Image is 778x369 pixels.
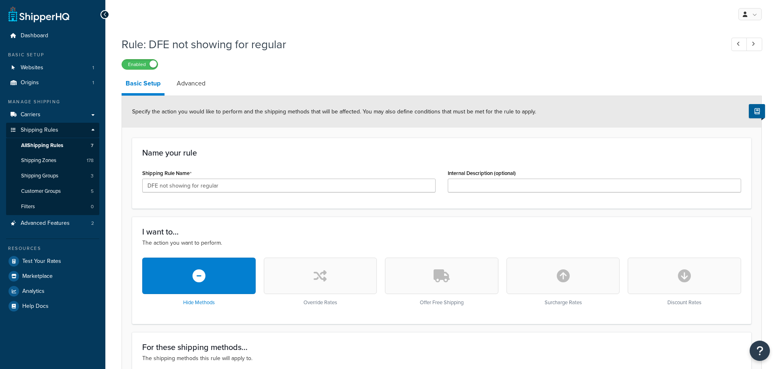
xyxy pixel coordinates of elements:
[6,299,99,314] a: Help Docs
[6,107,99,122] a: Carriers
[91,142,94,149] span: 7
[6,184,99,199] a: Customer Groups5
[91,220,94,227] span: 2
[731,38,747,51] a: Previous Record
[21,142,63,149] span: All Shipping Rules
[6,216,99,231] a: Advanced Features2
[21,203,35,210] span: Filters
[6,60,99,75] a: Websites1
[122,60,158,69] label: Enabled
[87,157,94,164] span: 178
[92,79,94,86] span: 1
[142,170,192,177] label: Shipping Rule Name
[6,199,99,214] a: Filters0
[142,148,741,157] h3: Name your rule
[264,258,377,306] div: Override Rates
[21,188,61,195] span: Customer Groups
[6,51,99,58] div: Basic Setup
[142,354,741,363] p: The shipping methods this rule will apply to.
[6,75,99,90] a: Origins1
[21,157,56,164] span: Shipping Zones
[6,153,99,168] li: Shipping Zones
[21,173,58,179] span: Shipping Groups
[6,169,99,183] li: Shipping Groups
[6,123,99,215] li: Shipping Rules
[142,239,741,247] p: The action you want to perform.
[91,173,94,179] span: 3
[21,32,48,39] span: Dashboard
[21,64,43,71] span: Websites
[6,216,99,231] li: Advanced Features
[507,258,620,306] div: Surcharge Rates
[6,75,99,90] li: Origins
[92,64,94,71] span: 1
[22,258,61,265] span: Test Your Rates
[6,153,99,168] a: Shipping Zones178
[6,254,99,269] a: Test Your Rates
[746,38,762,51] a: Next Record
[6,123,99,138] a: Shipping Rules
[91,203,94,210] span: 0
[21,79,39,86] span: Origins
[448,170,516,176] label: Internal Description (optional)
[22,273,53,280] span: Marketplace
[21,111,41,118] span: Carriers
[22,288,45,295] span: Analytics
[6,28,99,43] a: Dashboard
[132,107,536,116] span: Specify the action you would like to perform and the shipping methods that will be affected. You ...
[628,258,741,306] div: Discount Rates
[142,227,741,236] h3: I want to...
[750,341,770,361] button: Open Resource Center
[142,343,741,352] h3: For these shipping methods...
[142,258,256,306] div: Hide Methods
[6,245,99,252] div: Resources
[21,220,70,227] span: Advanced Features
[6,284,99,299] a: Analytics
[6,138,99,153] a: AllShipping Rules7
[385,258,498,306] div: Offer Free Shipping
[749,104,765,118] button: Show Help Docs
[22,303,49,310] span: Help Docs
[6,269,99,284] a: Marketplace
[6,184,99,199] li: Customer Groups
[91,188,94,195] span: 5
[6,60,99,75] li: Websites
[122,74,165,96] a: Basic Setup
[6,199,99,214] li: Filters
[6,98,99,105] div: Manage Shipping
[6,169,99,183] a: Shipping Groups3
[122,36,716,52] h1: Rule: DFE not showing for regular
[173,74,209,93] a: Advanced
[21,127,58,134] span: Shipping Rules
